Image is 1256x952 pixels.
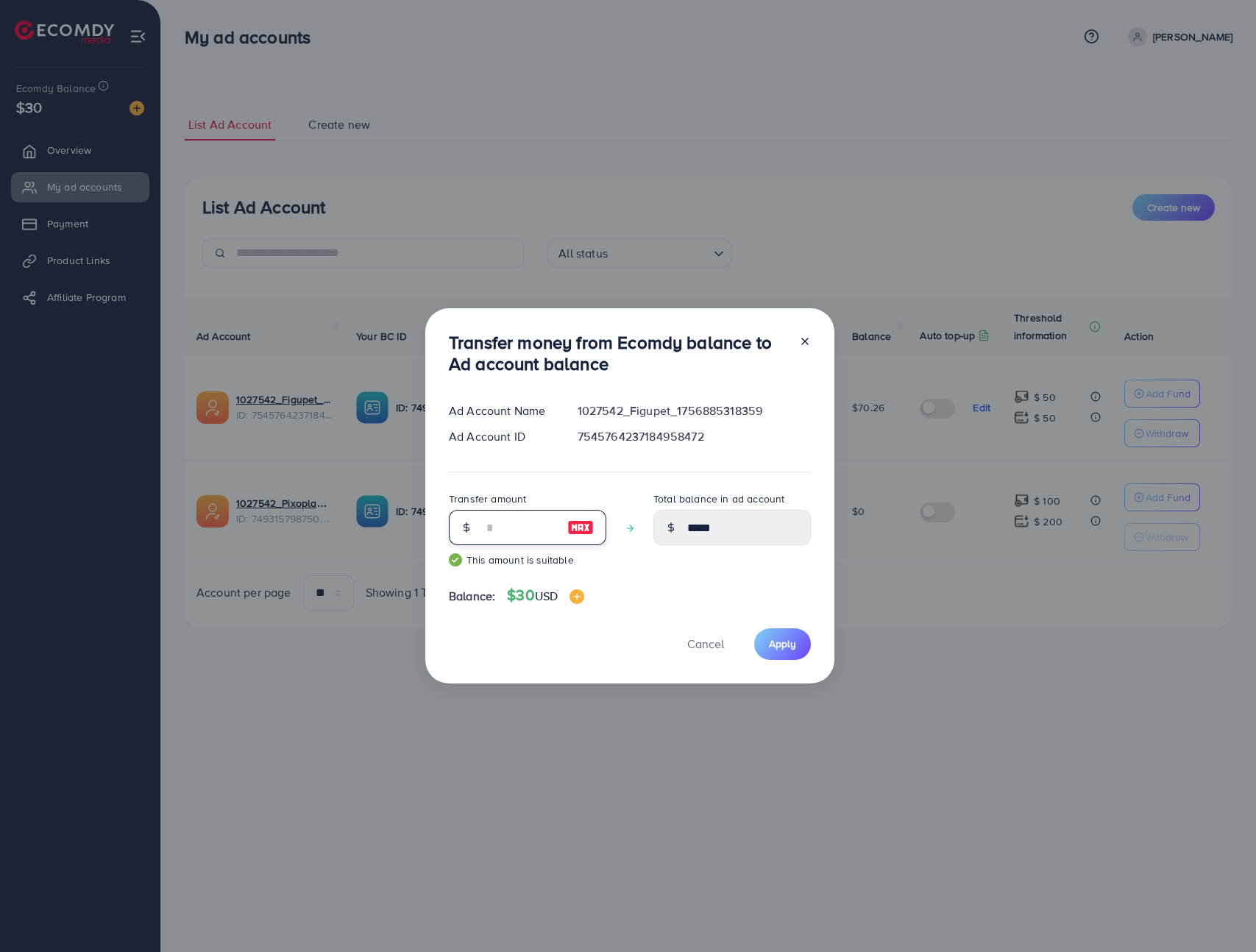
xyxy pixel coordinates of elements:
[507,586,584,605] h4: $30
[769,636,796,651] span: Apply
[566,402,823,419] div: 1027542_Figupet_1756885318359
[567,519,594,536] img: image
[449,491,526,506] label: Transfer amount
[437,428,566,445] div: Ad Account ID
[754,628,811,660] button: Apply
[653,491,784,506] label: Total balance in ad account
[449,332,787,374] h3: Transfer money from Ecomdy balance to Ad account balance
[535,588,558,604] span: USD
[449,553,606,567] small: This amount is suitable
[437,402,566,419] div: Ad Account Name
[669,628,742,660] button: Cancel
[1193,886,1245,941] iframe: Chat
[566,428,823,445] div: 7545764237184958472
[687,636,724,652] span: Cancel
[570,589,584,604] img: image
[449,553,462,566] img: guide
[449,588,495,605] span: Balance:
